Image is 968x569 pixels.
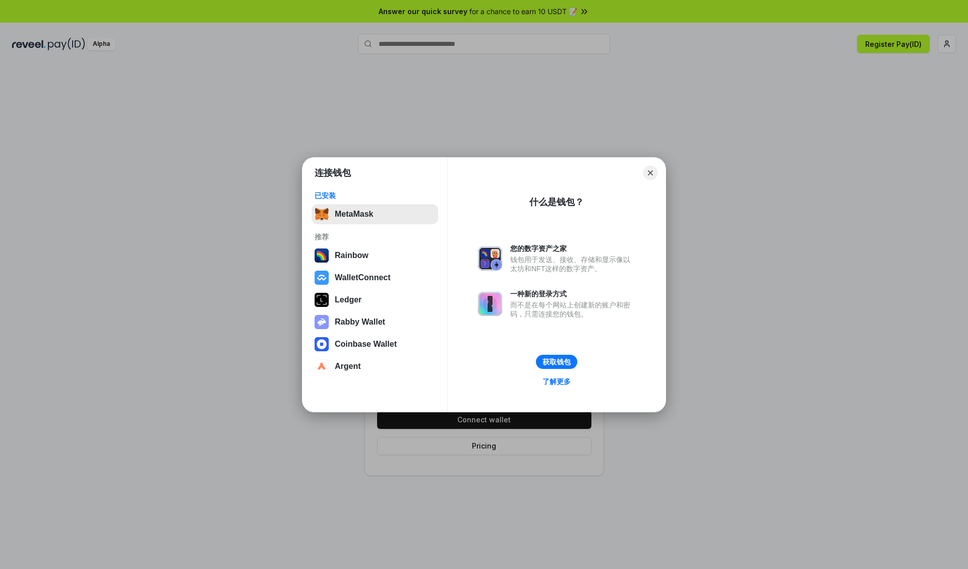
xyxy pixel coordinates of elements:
[529,196,584,208] div: 什么是钱包？
[315,271,329,285] img: svg+xml,%3Csvg%20width%3D%2228%22%20height%3D%2228%22%20viewBox%3D%220%200%2028%2028%22%20fill%3D...
[335,273,391,282] div: WalletConnect
[312,268,438,288] button: WalletConnect
[312,334,438,354] button: Coinbase Wallet
[542,357,571,366] div: 获取钱包
[335,318,385,327] div: Rabby Wallet
[315,207,329,221] img: svg+xml,%3Csvg%20fill%3D%22none%22%20height%3D%2233%22%20viewBox%3D%220%200%2035%2033%22%20width%...
[536,375,577,388] a: 了解更多
[312,245,438,266] button: Rainbow
[312,204,438,224] button: MetaMask
[315,337,329,351] img: svg+xml,%3Csvg%20width%3D%2228%22%20height%3D%2228%22%20viewBox%3D%220%200%2028%2028%22%20fill%3D...
[335,251,369,260] div: Rainbow
[542,377,571,386] div: 了解更多
[536,355,577,369] button: 获取钱包
[478,246,502,271] img: svg+xml,%3Csvg%20xmlns%3D%22http%3A%2F%2Fwww.w3.org%2F2000%2Fsvg%22%20fill%3D%22none%22%20viewBox...
[335,340,397,349] div: Coinbase Wallet
[335,295,361,304] div: Ledger
[510,255,635,273] div: 钱包用于发送、接收、存储和显示像以太坊和NFT这样的数字资产。
[315,191,435,200] div: 已安装
[315,293,329,307] img: svg+xml,%3Csvg%20xmlns%3D%22http%3A%2F%2Fwww.w3.org%2F2000%2Fsvg%22%20width%3D%2228%22%20height%3...
[315,248,329,263] img: svg+xml,%3Csvg%20width%3D%22120%22%20height%3D%22120%22%20viewBox%3D%220%200%20120%20120%22%20fil...
[335,210,373,219] div: MetaMask
[312,356,438,376] button: Argent
[510,244,635,253] div: 您的数字资产之家
[312,312,438,332] button: Rabby Wallet
[315,315,329,329] img: svg+xml,%3Csvg%20xmlns%3D%22http%3A%2F%2Fwww.w3.org%2F2000%2Fsvg%22%20fill%3D%22none%22%20viewBox...
[510,289,635,298] div: 一种新的登录方式
[335,362,361,371] div: Argent
[643,166,657,180] button: Close
[315,167,351,179] h1: 连接钱包
[315,359,329,373] img: svg+xml,%3Csvg%20width%3D%2228%22%20height%3D%2228%22%20viewBox%3D%220%200%2028%2028%22%20fill%3D...
[315,232,435,241] div: 推荐
[312,290,438,310] button: Ledger
[478,292,502,316] img: svg+xml,%3Csvg%20xmlns%3D%22http%3A%2F%2Fwww.w3.org%2F2000%2Fsvg%22%20fill%3D%22none%22%20viewBox...
[510,300,635,319] div: 而不是在每个网站上创建新的账户和密码，只需连接您的钱包。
